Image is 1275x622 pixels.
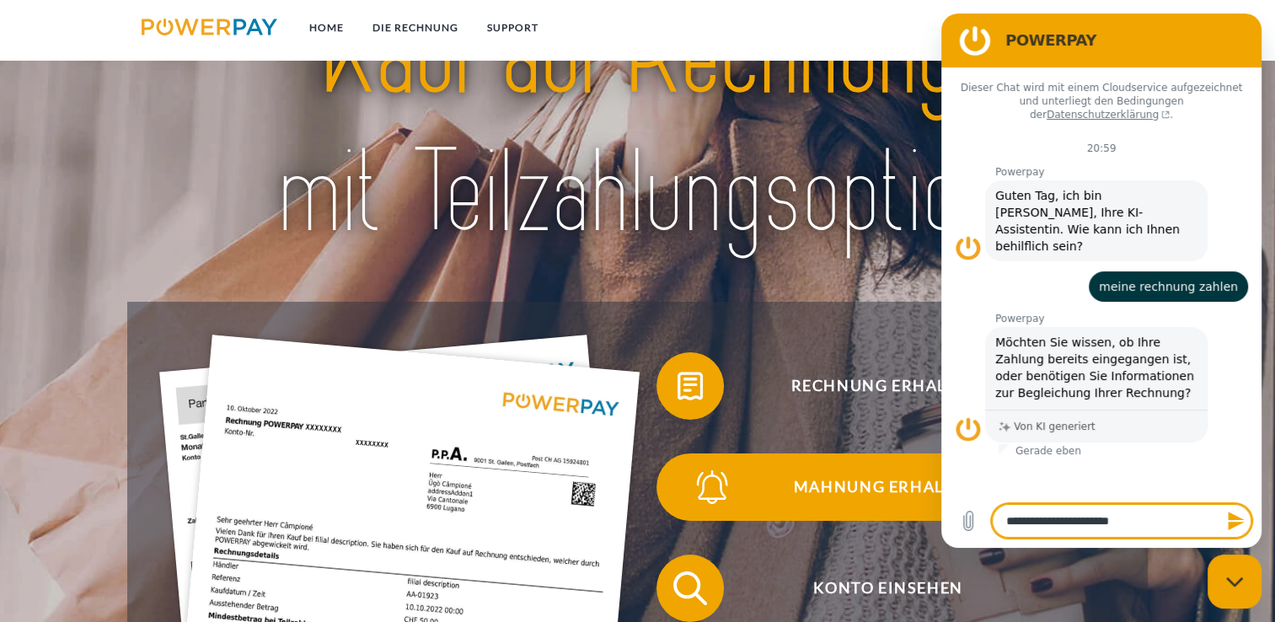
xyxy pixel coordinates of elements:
[656,555,1095,622] button: Konto einsehen
[473,13,553,43] a: SUPPORT
[1208,555,1262,609] iframe: Schaltfläche zum Öffnen des Messaging-Fensters; Konversation läuft
[295,13,358,43] a: Home
[358,13,473,43] a: DIE RECHNUNG
[682,555,1095,622] span: Konto einsehen
[656,453,1095,521] button: Mahnung erhalten?
[941,13,1262,548] iframe: Messaging-Fenster
[682,453,1095,521] span: Mahnung erhalten?
[656,352,1095,420] button: Rechnung erhalten?
[682,352,1095,420] span: Rechnung erhalten?
[691,466,733,508] img: qb_bell.svg
[142,19,277,35] img: logo-powerpay.svg
[669,567,711,609] img: qb_search.svg
[669,365,711,407] img: qb_bill.svg
[1047,13,1099,43] a: agb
